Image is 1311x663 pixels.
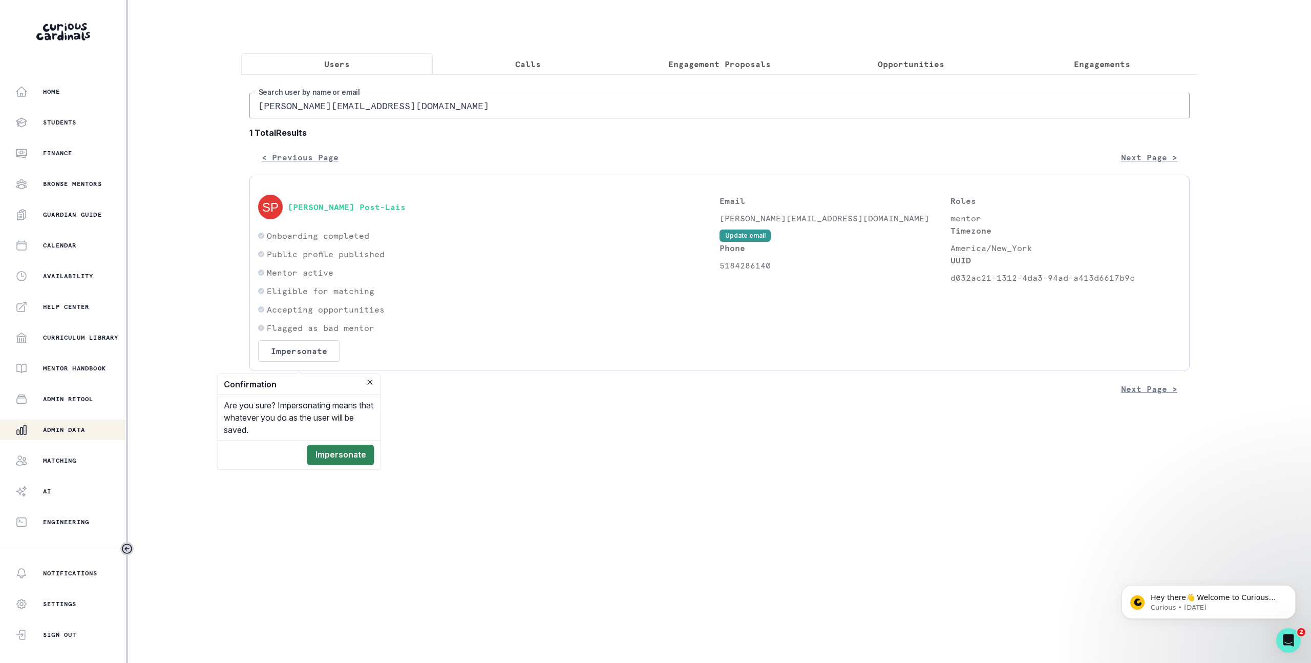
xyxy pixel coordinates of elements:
p: Finance [43,149,72,157]
p: Guardian Guide [43,211,102,219]
p: America/New_York [950,242,1181,254]
p: Mentor Handbook [43,364,106,372]
p: Matching [43,457,77,465]
p: mentor [950,212,1181,224]
button: Close [364,376,376,388]
p: Sign Out [43,631,77,639]
p: Help Center [43,303,89,311]
p: Calls [515,58,541,70]
p: Public profile published [267,248,385,260]
p: Flagged as bad mentor [267,322,374,334]
p: Home [43,88,60,96]
button: [PERSON_NAME] Post-Lais [288,202,406,212]
header: Confirmation [218,374,380,395]
span: 2 [1297,628,1305,636]
p: Settings [43,600,77,608]
p: Opportunities [878,58,944,70]
button: Toggle sidebar [120,542,134,555]
p: Phone [720,242,950,254]
p: Email [720,195,950,207]
p: Calendar [43,241,77,250]
p: Accepting opportunities [267,303,385,316]
p: Engagements [1074,58,1130,70]
div: Are you sure? Impersonating means that whatever you do as the user will be saved. [218,395,380,440]
p: Admin Data [43,426,85,434]
b: 1 Total Results [249,127,1190,139]
button: Impersonate [307,445,374,465]
p: Roles [950,195,1181,207]
p: Users [324,58,350,70]
p: Onboarding completed [267,230,369,242]
p: Admin Retool [43,395,93,403]
iframe: Intercom live chat [1276,628,1301,653]
button: Next Page > [1109,379,1190,399]
p: Browse Mentors [43,180,102,188]
p: Eligible for matching [267,285,374,297]
p: 5184286140 [720,259,950,272]
p: UUID [950,254,1181,266]
img: svg [258,195,283,219]
button: Update email [720,230,771,242]
p: Engagement Proposals [668,58,771,70]
button: < Previous Page [249,147,351,168]
p: Students [43,118,77,127]
button: Next Page > [1109,147,1190,168]
iframe: Intercom notifications message [1106,564,1311,635]
p: d032ac21-1312-4da3-94ad-a413d6617b9c [950,272,1181,284]
p: AI [43,487,51,495]
button: Impersonate [258,340,340,362]
p: Availability [43,272,93,280]
p: Mentor active [267,266,333,279]
p: Notifications [43,569,98,577]
p: Engineering [43,518,89,526]
p: Curriculum Library [43,334,119,342]
img: Curious Cardinals Logo [36,23,90,40]
p: [PERSON_NAME][EMAIL_ADDRESS][DOMAIN_NAME] [720,212,950,224]
p: Timezone [950,224,1181,237]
